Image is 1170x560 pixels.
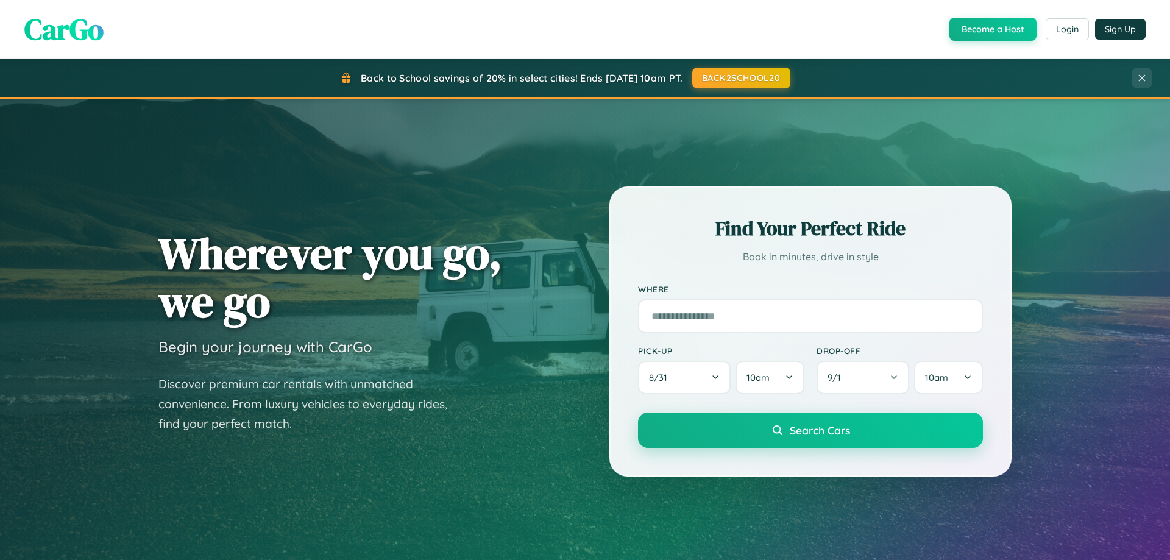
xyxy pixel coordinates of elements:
button: BACK2SCHOOL20 [692,68,790,88]
span: Search Cars [790,424,850,437]
button: Search Cars [638,413,983,448]
button: 8/31 [638,361,731,394]
p: Discover premium car rentals with unmatched convenience. From luxury vehicles to everyday rides, ... [158,374,463,434]
button: 9/1 [817,361,909,394]
h2: Find Your Perfect Ride [638,215,983,242]
span: 10am [746,372,770,383]
label: Where [638,284,983,294]
span: 9 / 1 [828,372,847,383]
label: Pick-up [638,346,804,356]
span: Back to School savings of 20% in select cities! Ends [DATE] 10am PT. [361,72,682,84]
span: 8 / 31 [649,372,673,383]
span: 10am [925,372,948,383]
button: 10am [736,361,804,394]
p: Book in minutes, drive in style [638,248,983,266]
h1: Wherever you go, we go [158,229,502,325]
button: Sign Up [1095,19,1146,40]
button: Login [1046,18,1089,40]
span: CarGo [24,9,104,49]
label: Drop-off [817,346,983,356]
h3: Begin your journey with CarGo [158,338,372,356]
button: 10am [914,361,983,394]
button: Become a Host [949,18,1037,41]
